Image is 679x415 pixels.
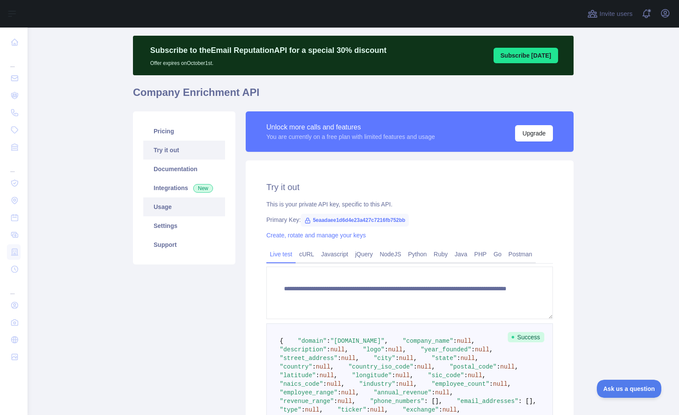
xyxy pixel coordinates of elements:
p: Subscribe to the Email Reputation API for a special 30 % discount [150,44,386,56]
span: , [507,381,511,387]
span: "longitude" [352,372,392,379]
span: : [], [424,398,442,405]
span: : [], [519,398,537,405]
span: : [497,363,500,370]
span: : [395,355,399,362]
span: : [392,372,395,379]
div: ... [7,279,21,296]
span: null [399,355,414,362]
span: : [316,372,319,379]
span: : [337,389,341,396]
span: , [355,389,359,396]
span: "exchange" [403,406,439,413]
button: Subscribe [DATE] [494,48,558,63]
span: null [319,372,334,379]
span: , [414,381,417,387]
h1: Company Enrichment API [133,86,574,106]
span: "description" [280,346,327,353]
span: : [385,346,388,353]
a: Integrations New [143,178,225,197]
span: : [471,346,475,353]
span: { [280,338,283,344]
span: "country_iso_code" [349,363,414,370]
span: "domain" [298,338,327,344]
span: "phone_numbers" [370,398,424,405]
span: null [460,355,475,362]
span: , [334,372,337,379]
p: Offer expires on October 1st. [150,56,386,67]
span: "country" [280,363,312,370]
span: "employee_count" [432,381,489,387]
span: null [330,346,345,353]
span: , [385,406,388,413]
span: : [464,372,468,379]
a: cURL [296,247,318,261]
span: null [417,363,432,370]
span: "employee_range" [280,389,337,396]
span: , [489,346,493,353]
span: , [482,372,486,379]
span: "type" [280,406,301,413]
span: , [414,355,417,362]
span: null [337,398,352,405]
a: Usage [143,197,225,216]
span: "industry" [359,381,395,387]
span: , [450,389,453,396]
span: : [327,338,330,344]
span: "company_name" [403,338,454,344]
span: null [457,338,472,344]
a: Postman [505,247,536,261]
span: "sic_code" [428,372,464,379]
div: You are currently on a free plan with limited features and usage [266,132,435,141]
span: "logo" [363,346,384,353]
span: : [414,363,417,370]
span: "street_address" [280,355,337,362]
span: : [312,363,316,370]
div: Unlock more calls and features [266,122,435,132]
span: null [341,389,356,396]
span: null [435,389,450,396]
span: , [475,355,478,362]
span: null [370,406,385,413]
a: Settings [143,216,225,235]
span: "year_founded" [421,346,472,353]
span: , [515,363,518,370]
span: "naics_code" [280,381,323,387]
a: Try it out [143,141,225,160]
span: : [323,381,327,387]
a: Python [404,247,430,261]
span: , [352,398,355,405]
span: , [341,381,345,387]
span: "city" [373,355,395,362]
span: , [403,346,406,353]
a: Javascript [318,247,352,261]
span: "ticker" [337,406,366,413]
span: : [439,406,442,413]
a: Go [490,247,505,261]
span: , [457,406,460,413]
span: : [432,389,435,396]
a: Create, rotate and manage your keys [266,232,366,239]
a: PHP [471,247,490,261]
span: null [475,346,490,353]
a: Live test [266,247,296,261]
span: : [489,381,493,387]
span: : [395,381,399,387]
span: : [457,355,460,362]
span: "revenue_range" [280,398,334,405]
span: "latitude" [280,372,316,379]
span: : [337,355,341,362]
a: Documentation [143,160,225,178]
span: Success [508,332,544,342]
span: : [334,398,337,405]
span: null [316,363,330,370]
a: jQuery [352,247,376,261]
span: : [301,406,305,413]
span: null [341,355,356,362]
span: , [345,346,348,353]
span: 5eaadaee1d6d4e23a427c7216fb752bb [301,214,409,227]
span: , [319,406,323,413]
span: , [330,363,334,370]
span: , [385,338,388,344]
a: Ruby [430,247,451,261]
